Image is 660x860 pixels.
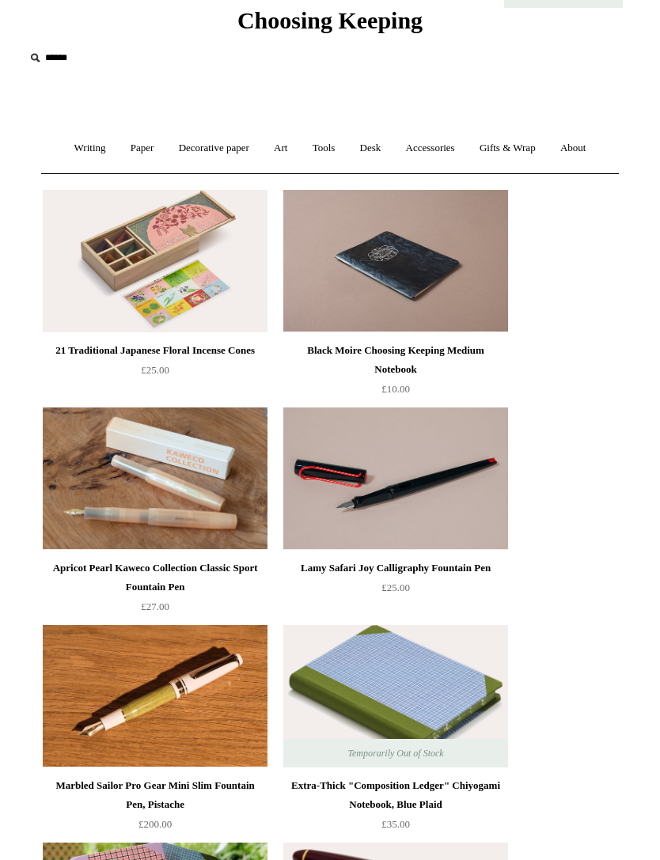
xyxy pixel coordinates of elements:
a: Choosing Keeping [237,20,423,31]
a: Lamy Safari Joy Calligraphy Fountain Pen £25.00 [283,559,508,623]
img: Black Moire Choosing Keeping Medium Notebook [283,190,508,332]
div: 21 Traditional Japanese Floral Incense Cones [47,341,264,360]
a: Tools [302,127,347,169]
img: 21 Traditional Japanese Floral Incense Cones [43,190,267,332]
a: Marbled Sailor Pro Gear Mini Slim Fountain Pen, Pistache Marbled Sailor Pro Gear Mini Slim Founta... [43,625,267,767]
span: £10.00 [381,383,410,395]
a: Black Moire Choosing Keeping Medium Notebook Black Moire Choosing Keeping Medium Notebook [283,190,508,332]
a: Desk [349,127,393,169]
a: Apricot Pearl Kaweco Collection Classic Sport Fountain Pen £27.00 [43,559,267,623]
a: Decorative paper [168,127,260,169]
span: Choosing Keeping [237,7,423,33]
img: Extra-Thick "Composition Ledger" Chiyogami Notebook, Blue Plaid [283,625,508,767]
a: Paper [119,127,165,169]
a: Apricot Pearl Kaweco Collection Classic Sport Fountain Pen Apricot Pearl Kaweco Collection Classi... [43,407,267,550]
a: Extra-Thick "Composition Ledger" Chiyogami Notebook, Blue Plaid £35.00 [283,776,508,841]
a: 21 Traditional Japanese Floral Incense Cones 21 Traditional Japanese Floral Incense Cones [43,190,267,332]
a: Art [263,127,298,169]
a: Extra-Thick "Composition Ledger" Chiyogami Notebook, Blue Plaid Extra-Thick "Composition Ledger" ... [283,625,508,767]
a: 21 Traditional Japanese Floral Incense Cones £25.00 [43,341,267,406]
a: Writing [63,127,117,169]
img: Apricot Pearl Kaweco Collection Classic Sport Fountain Pen [43,407,267,550]
span: £27.00 [141,600,169,612]
div: Apricot Pearl Kaweco Collection Classic Sport Fountain Pen [47,559,264,597]
a: Gifts & Wrap [468,127,547,169]
a: Black Moire Choosing Keeping Medium Notebook £10.00 [283,341,508,406]
span: £25.00 [381,582,410,593]
span: £35.00 [381,818,410,830]
span: £200.00 [138,818,172,830]
div: Black Moire Choosing Keeping Medium Notebook [287,341,504,379]
a: About [549,127,597,169]
div: Lamy Safari Joy Calligraphy Fountain Pen [287,559,504,578]
a: Marbled Sailor Pro Gear Mini Slim Fountain Pen, Pistache £200.00 [43,776,267,841]
span: £25.00 [141,364,169,376]
div: Marbled Sailor Pro Gear Mini Slim Fountain Pen, Pistache [47,776,264,814]
img: Lamy Safari Joy Calligraphy Fountain Pen [283,407,508,550]
img: Marbled Sailor Pro Gear Mini Slim Fountain Pen, Pistache [43,625,267,767]
a: Lamy Safari Joy Calligraphy Fountain Pen Lamy Safari Joy Calligraphy Fountain Pen [283,407,508,550]
div: Extra-Thick "Composition Ledger" Chiyogami Notebook, Blue Plaid [287,776,504,814]
a: Accessories [395,127,466,169]
span: Temporarily Out of Stock [332,739,459,767]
